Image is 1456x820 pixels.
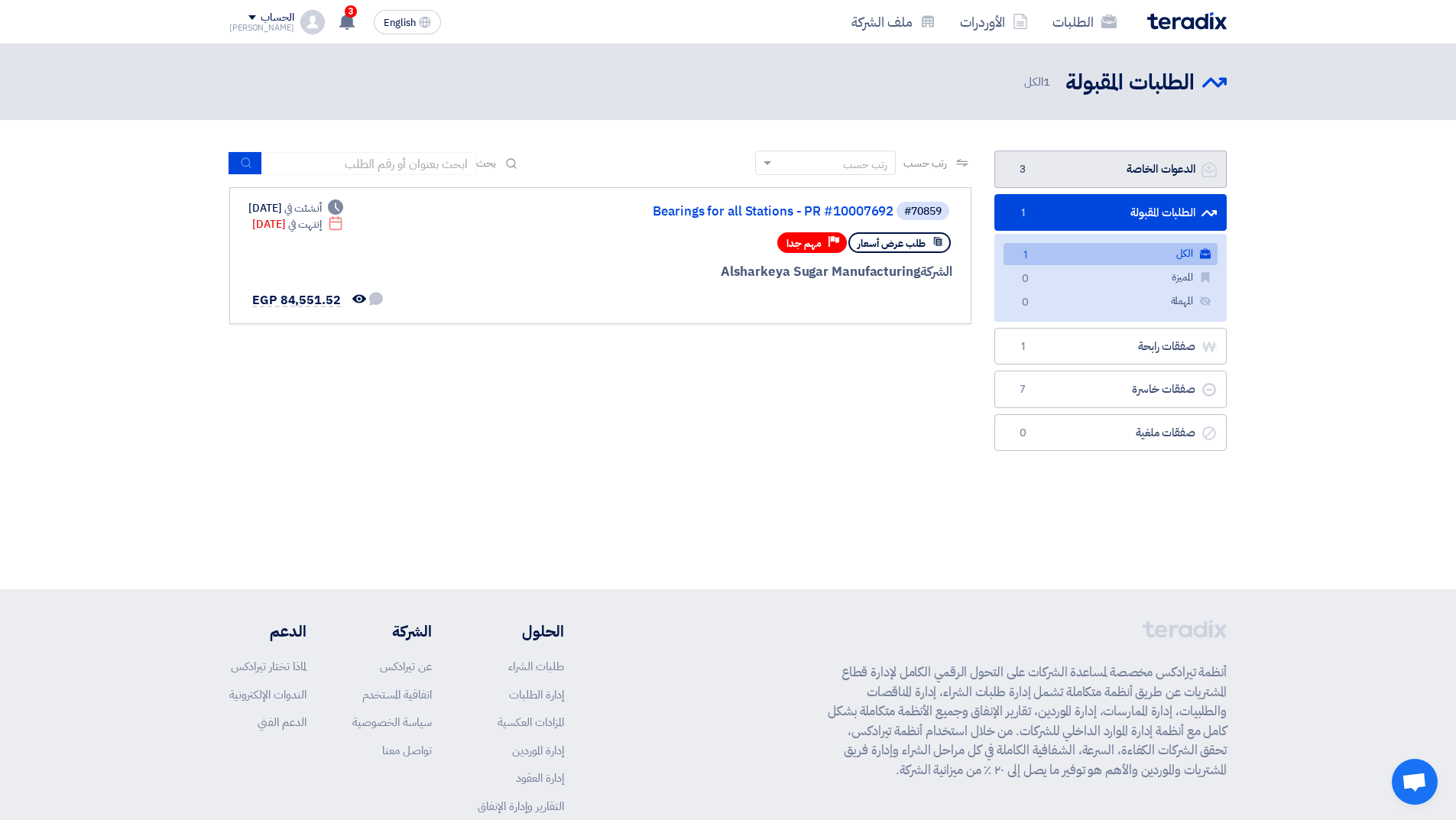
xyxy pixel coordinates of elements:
a: الأوردرات [948,4,1040,40]
img: Teradix logo [1147,12,1227,30]
div: الحساب [261,11,293,24]
a: إدارة الموردين [512,742,564,759]
a: الطلبات [1040,4,1129,40]
span: 1 [1013,339,1032,355]
span: EGP 84,551.52 [252,291,341,310]
div: [PERSON_NAME] [229,24,294,32]
button: English [374,10,441,34]
li: الدعم [229,620,306,643]
a: Open chat [1392,759,1438,805]
a: إدارة العقود [516,770,564,786]
span: 1 [1043,73,1050,90]
span: أنشئت في [284,200,321,216]
div: Alsharkeya Sugar Manufacturing [585,262,952,282]
a: صفقات رابحة1 [994,328,1227,365]
li: الشركة [352,620,432,643]
div: [DATE] [252,216,343,232]
a: تواصل معنا [382,742,432,759]
span: إنتهت في [288,216,321,232]
a: سياسة الخصوصية [352,714,432,731]
a: لماذا تختار تيرادكس [231,658,306,675]
span: مهم جدا [786,236,822,251]
a: صفقات خاسرة7 [994,371,1227,408]
a: الطلبات المقبولة1 [994,194,1227,232]
span: 3 [1013,162,1032,177]
a: صفقات ملغية0 [994,414,1227,452]
div: رتب حسب [843,157,887,173]
a: المهملة [1004,290,1218,313]
a: إدارة الطلبات [509,686,564,703]
span: 7 [1013,382,1032,397]
span: بحث [476,155,496,171]
a: Bearings for all Stations - PR #10007692 [588,205,893,219]
a: عن تيرادكس [380,658,432,675]
div: [DATE] [248,200,343,216]
a: المميزة [1004,267,1218,289]
span: طلب عرض أسعار [858,236,926,251]
span: 0 [1016,295,1034,311]
a: الدعوات الخاصة3 [994,151,1227,188]
a: التقارير وإدارة الإنفاق [478,798,564,815]
a: طلبات الشراء [508,658,564,675]
span: الشركة [920,262,953,281]
a: الكل [1004,243,1218,265]
p: أنظمة تيرادكس مخصصة لمساعدة الشركات على التحول الرقمي الكامل لإدارة قطاع المشتريات عن طريق أنظمة ... [828,663,1227,779]
div: #70859 [904,206,942,217]
li: الحلول [478,620,564,643]
span: 1 [1016,248,1034,264]
a: المزادات العكسية [498,714,564,731]
span: English [384,18,416,28]
span: 0 [1016,271,1034,287]
a: الندوات الإلكترونية [229,686,306,703]
img: profile_test.png [300,10,325,34]
a: الدعم الفني [258,714,306,731]
span: 3 [345,5,357,18]
span: رتب حسب [903,155,947,171]
a: اتفاقية المستخدم [362,686,432,703]
span: الكل [1024,73,1053,91]
span: 1 [1013,206,1032,221]
input: ابحث بعنوان أو رقم الطلب [262,152,476,175]
h2: الطلبات المقبولة [1065,68,1195,98]
a: ملف الشركة [839,4,948,40]
span: 0 [1013,426,1032,441]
